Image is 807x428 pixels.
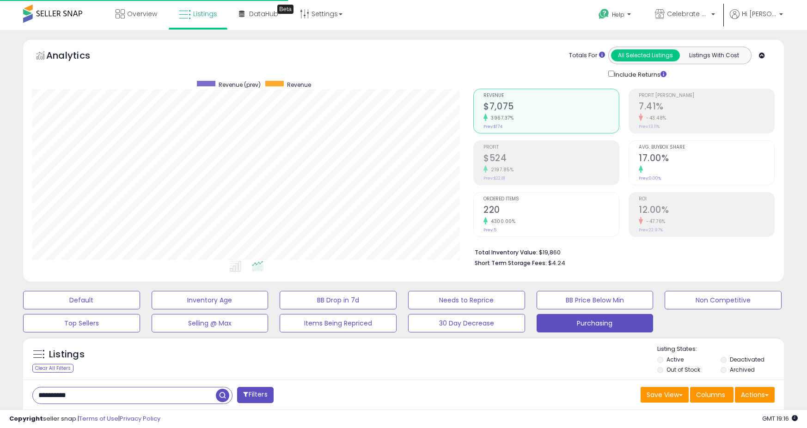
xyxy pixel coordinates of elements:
[79,414,118,423] a: Terms of Use
[598,8,610,20] i: Get Help
[483,175,505,181] small: Prev: $22.81
[665,291,782,309] button: Non Competitive
[475,259,547,267] b: Short Term Storage Fees:
[591,1,640,30] a: Help
[249,9,278,18] span: DataHub
[287,81,311,89] span: Revenue
[657,345,783,354] p: Listing States:
[483,145,619,150] span: Profit
[643,218,666,225] small: -47.76%
[696,390,725,399] span: Columns
[152,291,269,309] button: Inventory Age
[127,9,157,18] span: Overview
[611,49,680,61] button: All Selected Listings
[280,314,397,332] button: Items Being Repriced
[639,205,774,217] h2: 12.00%
[639,145,774,150] span: Avg. Buybox Share
[730,366,755,374] label: Archived
[730,356,764,363] label: Deactivated
[742,9,776,18] span: Hi [PERSON_NAME]
[643,115,666,121] small: -43.48%
[537,291,654,309] button: BB Price Below Min
[277,5,293,14] div: Tooltip anchor
[475,246,768,257] li: $19,860
[483,101,619,114] h2: $7,075
[639,175,661,181] small: Prev: 0.00%
[488,115,514,121] small: 3967.37%
[639,93,774,98] span: Profit [PERSON_NAME]
[483,197,619,202] span: Ordered Items
[475,248,538,256] b: Total Inventory Value:
[601,69,678,79] div: Include Returns
[639,124,660,129] small: Prev: 13.11%
[641,387,689,403] button: Save View
[23,314,140,332] button: Top Sellers
[679,49,748,61] button: Listings With Cost
[639,101,774,114] h2: 7.41%
[548,259,565,267] span: $4.24
[690,387,734,403] button: Columns
[730,9,783,30] a: Hi [PERSON_NAME]
[23,291,140,309] button: Default
[762,414,798,423] span: 2025-09-17 19:16 GMT
[9,415,160,423] div: seller snap | |
[152,314,269,332] button: Selling @ Max
[32,364,73,373] div: Clear All Filters
[237,387,273,403] button: Filters
[483,124,502,129] small: Prev: $174
[408,291,525,309] button: Needs to Reprice
[408,314,525,332] button: 30 Day Decrease
[537,314,654,332] button: Purchasing
[219,81,261,89] span: Revenue (prev)
[666,366,700,374] label: Out of Stock
[483,205,619,217] h2: 220
[9,414,43,423] strong: Copyright
[120,414,160,423] a: Privacy Policy
[483,153,619,165] h2: $524
[667,9,709,18] span: Celebrate Alive
[639,227,663,233] small: Prev: 22.97%
[46,49,108,64] h5: Analytics
[488,218,515,225] small: 4300.00%
[569,51,605,60] div: Totals For
[483,227,496,233] small: Prev: 5
[483,93,619,98] span: Revenue
[666,356,684,363] label: Active
[193,9,217,18] span: Listings
[488,166,514,173] small: 2197.85%
[49,348,85,361] h5: Listings
[735,387,775,403] button: Actions
[639,153,774,165] h2: 17.00%
[280,291,397,309] button: BB Drop in 7d
[612,11,624,18] span: Help
[639,197,774,202] span: ROI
